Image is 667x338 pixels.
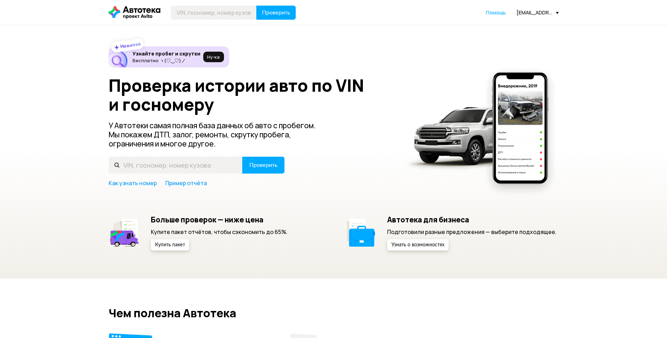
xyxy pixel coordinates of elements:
[120,40,141,50] strong: Новинка
[133,51,200,57] h6: Узнайте пробег и скрутки
[151,228,288,236] p: Купите пакет отчётов, чтобы сэкономить до 65%.
[151,239,189,251] button: Купить пакет
[109,76,395,114] h1: Проверка истории авто по VIN и госномеру
[109,121,327,148] p: У Автотеки самая полная база данных об авто с пробегом. Мы покажем ДТП, залог, ремонты, скрутку п...
[517,9,559,16] div: [EMAIL_ADDRESS][DOMAIN_NAME]
[387,228,557,236] p: Подготовили разные предложения — выберите подходящее.
[249,162,277,168] span: Проверить
[109,179,157,187] a: Как узнать номер
[387,215,557,224] h5: Автотека для бизнеса
[109,157,243,174] input: VIN, госномер, номер кузова
[387,239,449,251] button: Узнать о возможностях
[133,58,200,63] p: Бесплатно ヽ(♡‿♡)ノ
[109,307,559,319] h2: Чем полезна Автотека
[242,157,284,174] button: Проверить
[165,179,207,187] a: Пример отчёта
[151,215,288,224] h5: Больше проверок — ниже цена
[391,242,444,247] span: Узнать о возможностях
[171,6,257,20] input: VIN, госномер, номер кузова
[155,242,185,247] span: Купить пакет
[262,10,290,15] span: Проверить
[256,6,296,20] button: Проверить
[486,9,506,16] a: Помощь
[207,54,220,60] span: Ну‑ка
